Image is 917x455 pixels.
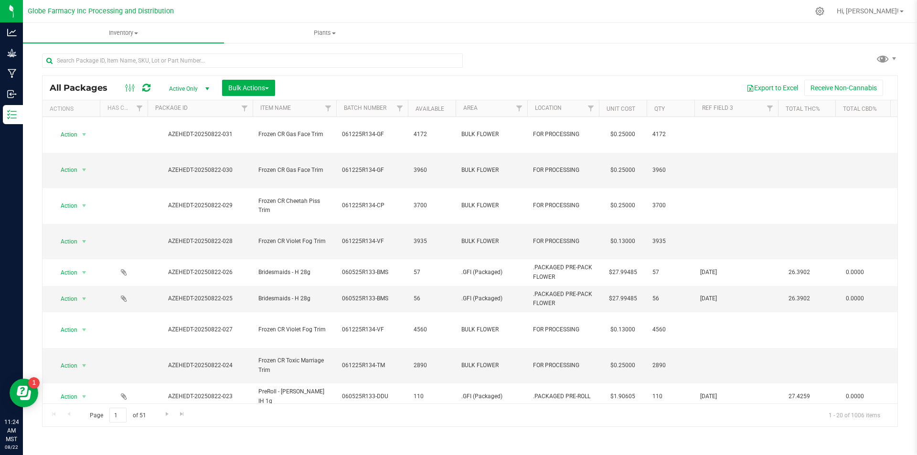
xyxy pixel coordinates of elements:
span: Frozen CR Gas Face Trim [258,130,331,139]
span: 0.0000 [841,390,869,403]
inline-svg: Manufacturing [7,69,17,78]
a: Go to the last page [175,408,189,421]
div: AZEHEDT-20250822-030 [146,166,254,175]
a: Total CBD% [843,106,877,112]
span: 4172 [414,130,450,139]
a: Filter [132,100,148,116]
div: AZEHEDT-20250822-025 [146,294,254,303]
span: FOR PROCESSING [533,201,593,210]
div: AZEHEDT-20250822-024 [146,361,254,370]
span: 060525R133-BMS [342,294,402,303]
a: Location [535,105,562,111]
a: Area [463,105,478,111]
a: Filter [320,100,336,116]
span: 0.0000 [841,292,869,306]
span: 56 [652,294,689,303]
span: 4172 [652,130,689,139]
span: [DATE] [700,294,772,303]
div: Manage settings [814,7,826,16]
span: Page of 51 [82,408,154,423]
span: 061225R134-VF [342,325,402,334]
span: select [78,235,90,248]
span: .GFI (Packaged) [461,268,522,277]
a: Filter [762,100,778,116]
span: Frozen CR Toxic Marriage Trim [258,356,331,374]
span: 4560 [414,325,450,334]
span: Action [52,128,78,141]
span: .PACKAGED PRE-ROLL [533,392,593,401]
span: FOR PROCESSING [533,166,593,175]
th: Has COA [100,100,148,117]
iframe: Resource center unread badge [28,377,40,389]
div: AZEHEDT-20250822-031 [146,130,254,139]
span: 3935 [652,237,689,246]
span: Action [52,292,78,306]
span: select [78,323,90,337]
span: Bridesmaids - H 28g [258,268,331,277]
span: select [78,292,90,306]
a: Plants [224,23,425,43]
td: $0.25000 [599,188,647,224]
span: Frozen CR Gas Face Trim [258,166,331,175]
input: Search Package ID, Item Name, SKU, Lot or Part Number... [42,53,463,68]
a: Item Name [260,105,291,111]
span: FOR PROCESSING [533,130,593,139]
td: $0.25000 [599,153,647,189]
span: Action [52,390,78,403]
span: Frozen CR Violet Fog Trim [258,237,331,246]
span: 56 [414,294,450,303]
a: Total THC% [786,106,820,112]
span: Action [52,323,78,337]
span: 110 [414,392,450,401]
span: Frozen CR Violet Fog Trim [258,325,331,334]
span: 061225R134-GF [342,166,402,175]
span: Action [52,266,78,279]
td: $0.25000 [599,348,647,384]
span: BULK FLOWER [461,201,522,210]
button: Bulk Actions [222,80,275,96]
span: 061225R134-TM [342,361,402,370]
span: select [78,163,90,177]
span: .PACKAGED PRE-PACK FLOWER [533,290,593,308]
button: Receive Non-Cannabis [804,80,883,96]
span: All Packages [50,83,117,93]
a: Inventory [23,23,224,43]
span: Globe Farmacy Inc Processing and Distribution [28,7,174,15]
div: AZEHEDT-20250822-027 [146,325,254,334]
span: 27.4259 [784,390,815,403]
span: 57 [414,268,450,277]
span: .GFI (Packaged) [461,392,522,401]
span: Bridesmaids - H 28g [258,294,331,303]
span: BULK FLOWER [461,130,522,139]
span: BULK FLOWER [461,237,522,246]
span: 061225R134-VF [342,237,402,246]
td: $1.90605 [599,383,647,410]
span: Plants [224,29,425,37]
span: 061225R134-CP [342,201,402,210]
td: $27.99485 [599,286,647,312]
span: .PACKAGED PRE-PACK FLOWER [533,263,593,281]
span: 2890 [414,361,450,370]
span: 26.3902 [784,292,815,306]
div: Actions [50,106,96,112]
span: 3700 [652,201,689,210]
span: select [78,199,90,212]
span: 57 [652,268,689,277]
a: Filter [512,100,527,116]
a: Filter [237,100,253,116]
inline-svg: Grow [7,48,17,58]
a: Qty [654,106,665,112]
div: AZEHEDT-20250822-023 [146,392,254,401]
span: select [78,359,90,372]
span: 2890 [652,361,689,370]
span: 060525R133-DDU [342,392,402,401]
span: FOR PROCESSING [533,361,593,370]
div: AZEHEDT-20250822-028 [146,237,254,246]
span: Frozen CR Cheetah Piss Trim [258,197,331,215]
td: $27.99485 [599,259,647,286]
span: [DATE] [700,392,772,401]
span: .GFI (Packaged) [461,294,522,303]
span: 060525R133-BMS [342,268,402,277]
span: select [78,390,90,403]
span: FOR PROCESSING [533,237,593,246]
